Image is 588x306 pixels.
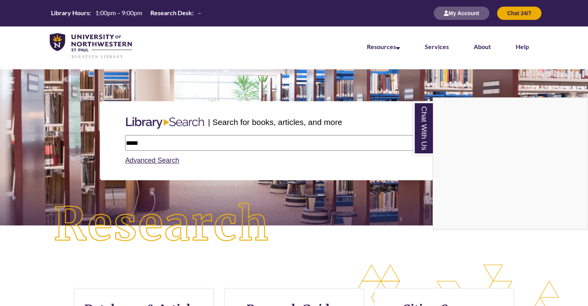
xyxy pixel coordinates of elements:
[516,43,529,50] a: Help
[367,43,400,50] a: Resources
[50,33,132,59] img: UNWSP Library Logo
[433,97,588,230] div: Chat With Us
[425,43,449,50] a: Services
[413,102,433,155] a: Chat With Us
[474,43,491,50] a: About
[433,98,588,229] iframe: Chat Widget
